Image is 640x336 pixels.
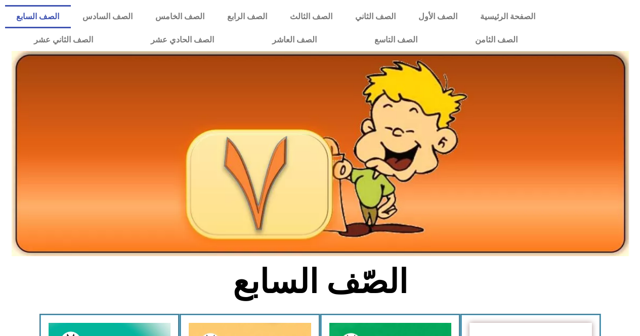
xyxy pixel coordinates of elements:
[407,5,468,28] a: الصف الأول
[216,5,278,28] a: الصف الرابع
[446,28,546,52] a: الصف الثامن
[144,5,216,28] a: الصف الخامس
[344,5,407,28] a: الصف الثاني
[71,5,144,28] a: الصف السادس
[278,5,344,28] a: الصف الثالث
[243,28,346,52] a: الصف العاشر
[153,262,487,302] h2: الصّف السابع
[122,28,243,52] a: الصف الحادي عشر
[346,28,446,52] a: الصف التاسع
[5,5,71,28] a: الصف السابع
[5,28,122,52] a: الصف الثاني عشر
[468,5,546,28] a: الصفحة الرئيسية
